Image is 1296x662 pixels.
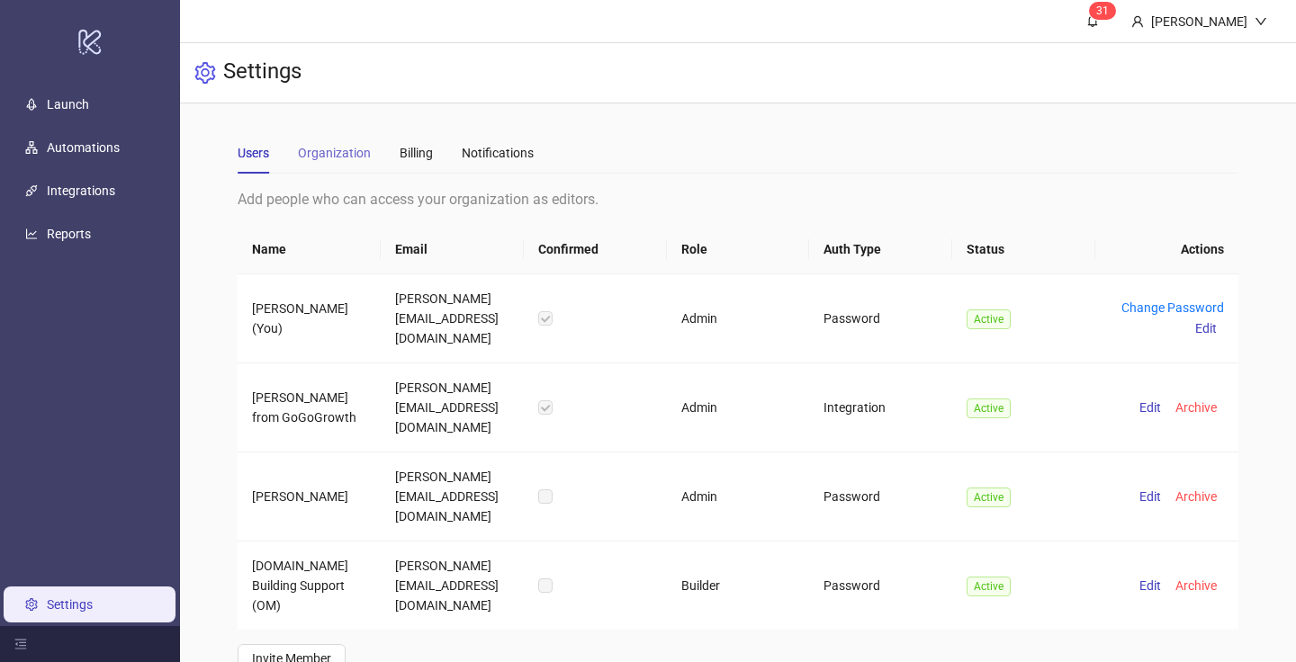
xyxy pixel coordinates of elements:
a: Launch [47,97,89,112]
td: Integration [809,363,952,452]
div: Users [238,143,269,163]
span: menu-fold [14,638,27,650]
td: Password [809,274,952,363]
h3: Settings [223,58,301,88]
div: Notifications [462,143,534,163]
td: Password [809,452,952,541]
a: Reports [47,227,91,241]
span: Edit [1139,400,1161,415]
span: Active [967,488,1011,507]
span: Edit [1195,321,1217,335]
a: Integrations [47,183,115,198]
div: Billing [400,143,433,163]
span: bell [1086,14,1099,27]
th: Confirmed [524,225,667,274]
td: [DOMAIN_NAME] Building Support (OM) [238,541,381,630]
td: [PERSON_NAME][EMAIL_ADDRESS][DOMAIN_NAME] [381,274,524,363]
th: Status [952,225,1095,274]
sup: 31 [1089,2,1116,20]
div: Organization [298,143,371,163]
td: Admin [667,452,810,541]
a: Change Password [1121,300,1224,315]
span: user [1131,15,1144,28]
button: Edit [1132,575,1168,596]
span: Edit [1139,578,1161,593]
td: [PERSON_NAME] from GoGoGrowth [238,363,381,452]
button: Edit [1132,397,1168,418]
div: Add people who can access your organization as editors. [238,188,1239,210]
td: [PERSON_NAME][EMAIL_ADDRESS][DOMAIN_NAME] [381,363,524,452]
td: Admin [667,363,810,452]
button: Edit [1188,318,1224,339]
span: Archive [1175,578,1217,593]
span: 3 [1096,4,1102,17]
button: Archive [1168,575,1224,596]
span: Edit [1139,489,1161,504]
a: Settings [47,597,93,612]
span: down [1255,15,1267,28]
span: Archive [1175,489,1217,504]
span: setting [194,62,216,84]
td: Builder [667,541,810,630]
span: Active [967,577,1011,596]
th: Name [238,225,381,274]
button: Archive [1168,397,1224,418]
th: Role [667,225,810,274]
span: Archive [1175,400,1217,415]
td: [PERSON_NAME][EMAIL_ADDRESS][DOMAIN_NAME] [381,541,524,630]
button: Archive [1168,486,1224,507]
td: [PERSON_NAME][EMAIL_ADDRESS][DOMAIN_NAME] [381,452,524,541]
button: Edit [1132,486,1168,507]
th: Email [381,225,524,274]
td: [PERSON_NAME] [238,452,381,541]
td: Admin [667,274,810,363]
div: [PERSON_NAME] [1144,12,1255,31]
span: Active [967,398,1011,418]
th: Auth Type [809,225,952,274]
a: Automations [47,140,120,155]
span: 1 [1102,4,1109,17]
span: Active [967,309,1011,329]
th: Actions [1095,225,1238,274]
td: [PERSON_NAME] (You) [238,274,381,363]
td: Password [809,541,952,630]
